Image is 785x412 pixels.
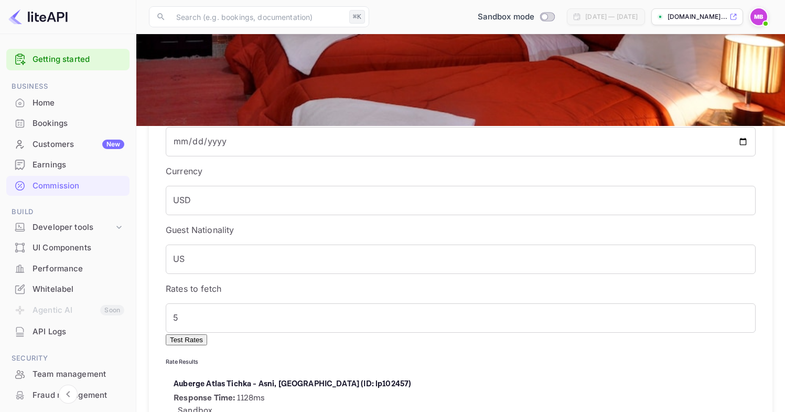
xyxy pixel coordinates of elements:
div: [DATE] — [DATE] [585,12,638,22]
p: i [166,378,167,388]
div: Performance [6,259,130,279]
button: Collapse navigation [59,385,78,404]
a: Whitelabel [6,279,130,299]
span: Business [6,81,130,92]
a: Earnings [6,155,130,174]
div: API Logs [6,322,130,342]
div: Developer tools [6,218,130,237]
p: Currency [166,165,756,177]
div: Whitelabel [6,279,130,300]
div: Bookings [6,113,130,134]
h6: Rate Results [166,358,756,365]
a: Fraud management [6,385,130,405]
strong: Response Time: [174,393,235,404]
div: Home [33,97,124,109]
div: Customers [33,139,124,151]
div: Developer tools [33,221,114,234]
a: Bookings [6,113,130,133]
p: [DOMAIN_NAME]... [668,12,727,22]
div: UI Components [6,238,130,258]
div: New [102,140,124,149]
div: Getting started [6,49,130,70]
input: USD [166,186,756,215]
span: Sandbox mode [478,11,535,23]
div: Team management [6,364,130,385]
a: Home [6,93,130,112]
div: Home [6,93,130,113]
div: API Logs [33,326,124,338]
a: Team management [6,364,130,384]
a: Performance [6,259,130,278]
div: Fraud management [6,385,130,406]
p: Rates to fetch [166,282,756,295]
a: Getting started [33,54,124,66]
div: Team management [33,368,124,381]
div: Whitelabel [33,283,124,295]
button: Test Rates [166,334,207,345]
div: Bookings [33,118,124,130]
div: UI Components [33,242,124,254]
input: Search (e.g. bookings, documentation) [170,6,345,27]
img: Mehdi Baitach [750,8,767,25]
div: Commission [33,180,124,192]
div: Commission [6,176,130,196]
a: API Logs [6,322,130,341]
a: Commission [6,176,130,195]
div: Switch to Production mode [474,11,559,23]
input: US [166,245,756,274]
a: UI Components [6,238,130,257]
p: Auberge Atlas Tichka - Asni, [GEOGRAPHIC_DATA] (ID: lp102457) [174,378,756,390]
img: LiteAPI logo [8,8,68,25]
div: Earnings [6,155,130,175]
div: Earnings [33,159,124,171]
span: Build [6,206,130,218]
div: CustomersNew [6,134,130,155]
div: ⌘K [349,10,365,24]
div: Performance [33,263,124,275]
div: Fraud management [33,389,124,402]
a: CustomersNew [6,134,130,154]
span: Security [6,353,130,364]
p: Guest Nationality [166,224,756,236]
